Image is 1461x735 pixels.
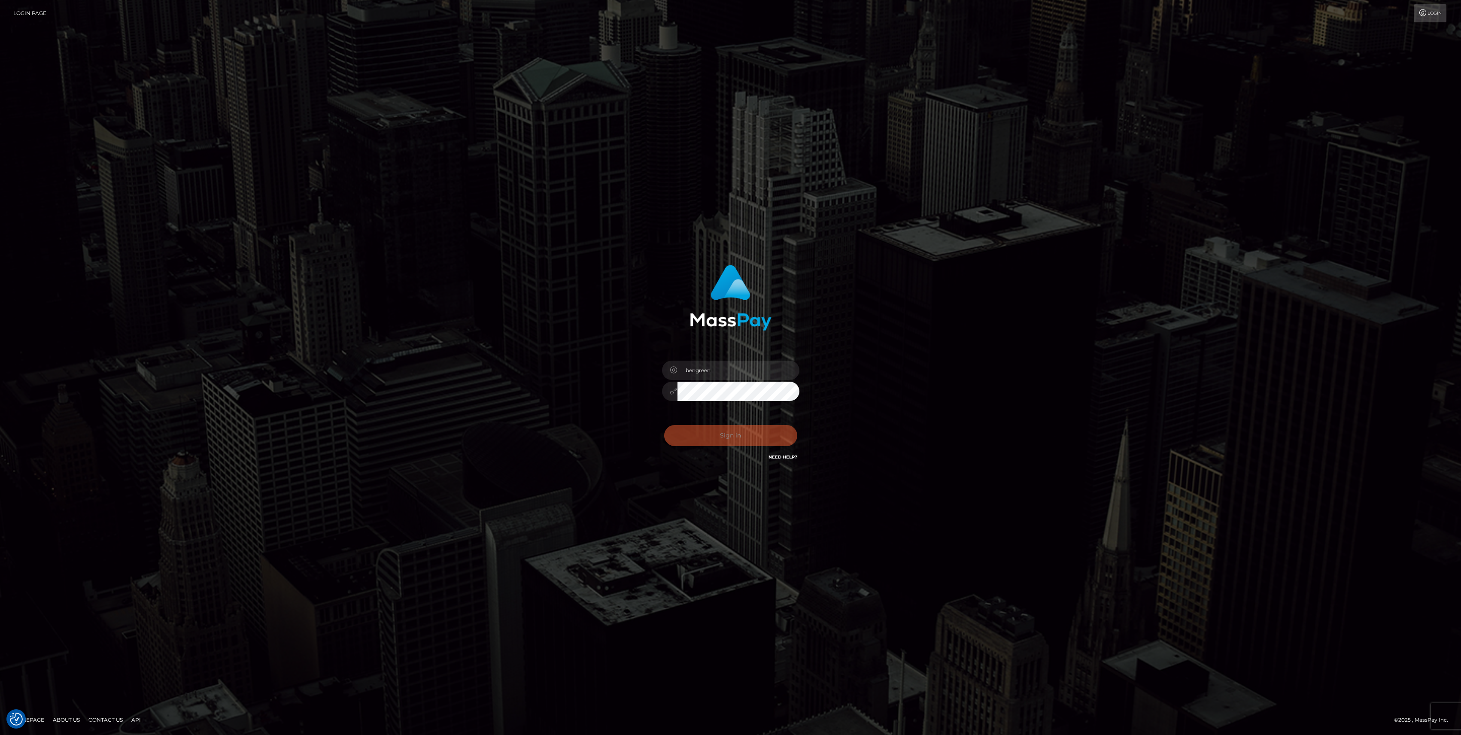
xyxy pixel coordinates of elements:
a: Homepage [9,713,48,726]
input: Username... [677,361,799,380]
a: Login [1414,4,1446,22]
a: Need Help? [768,454,797,460]
div: © 2025 , MassPay Inc. [1394,715,1455,725]
button: Consent Preferences [10,713,23,726]
a: API [128,713,144,726]
a: Contact Us [85,713,126,726]
a: Login Page [13,4,46,22]
a: About Us [49,713,83,726]
img: Revisit consent button [10,713,23,726]
img: MassPay Login [690,265,772,331]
